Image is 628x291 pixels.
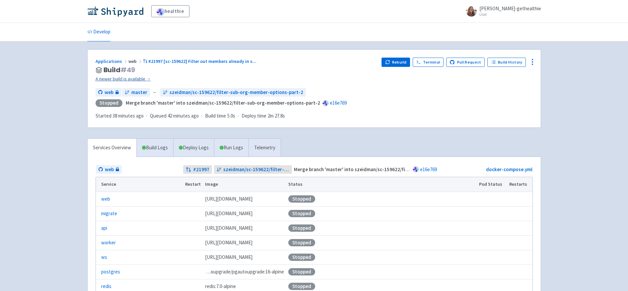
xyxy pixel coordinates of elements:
span: Deploy time [242,112,266,120]
span: #21997 [sc-159622] Filter out members already in s ... [148,58,256,64]
div: Stopped [288,239,315,246]
span: Build [104,66,135,74]
strong: # 21997 [193,166,209,173]
a: redis [101,283,111,290]
span: [DOMAIN_NAME][URL] [205,254,252,261]
time: 42 minutes ago [168,113,199,119]
small: User [479,12,541,17]
a: Services Overview [88,139,136,157]
a: web [101,195,110,203]
span: web [128,58,143,64]
a: Run Logs [214,139,248,157]
span: Queued [150,113,199,119]
span: [DOMAIN_NAME][URL] [205,239,252,247]
span: web [105,89,113,96]
a: e16e769 [420,166,437,172]
a: postgres [101,268,120,276]
a: web [96,88,121,97]
a: szeidman/sc-159622/filter-sub-org-member-options-part-2 [160,88,306,97]
img: Shipyard logo [87,6,143,17]
strong: Merge branch 'master' into szeidman/sc-159622/filter-sub-org-member-options-part-2 [126,100,320,106]
div: Stopped [288,283,315,290]
a: master [122,88,150,97]
a: Pull Request [446,58,485,67]
button: Rebuild [382,58,410,67]
a: e16e769 [330,100,347,106]
span: szeidman/sc-159622/filter-sub-org-member-options-part-2 [170,89,303,96]
span: [PERSON_NAME]-gethealthie [479,5,541,12]
span: master [131,89,147,96]
a: Applications [96,58,128,64]
a: #21997 [183,165,212,174]
a: szeidman/sc-159622/filter-sub-org-member-options-part-2 [214,165,292,174]
a: web [96,165,122,174]
a: migrate [101,210,117,218]
span: # 49 [120,65,135,74]
th: Image [203,177,286,192]
th: Restarts [507,177,532,192]
span: Started [96,113,144,119]
span: 5.0s [227,112,235,120]
span: redis:7.0-alpine [205,283,236,290]
strong: Merge branch 'master' into szeidman/sc-159622/filter-sub-org-member-options-part-2 [294,166,488,172]
span: ← [153,89,158,96]
div: Stopped [96,99,122,107]
th: Service [96,177,183,192]
a: Telemetry [248,139,281,157]
a: Terminal [413,58,444,67]
a: Deploy Logs [173,139,214,157]
th: Restart [183,177,203,192]
div: Stopped [288,254,315,261]
a: A newer build is available → [96,75,377,83]
a: api [101,224,107,232]
div: Stopped [288,224,315,232]
th: Status [286,177,477,192]
a: ws [101,254,107,261]
span: [DOMAIN_NAME][URL] [205,195,252,203]
div: Stopped [288,195,315,203]
a: Build Logs [137,139,173,157]
a: #21997 [sc-159622] Filter out members already in s... [143,58,258,64]
div: Stopped [288,268,315,275]
a: healthie [151,5,189,17]
span: web [105,166,114,173]
a: Develop [87,23,110,41]
div: Stopped [288,210,315,217]
time: 38 minutes ago [112,113,144,119]
span: [DOMAIN_NAME][URL] [205,210,252,218]
span: [DOMAIN_NAME][URL] [205,224,252,232]
a: worker [101,239,116,247]
a: docker-compose.yml [486,166,532,172]
span: 2m 27.8s [268,112,285,120]
span: Build time [205,112,226,120]
th: Pod Status [477,177,507,192]
span: pgautoupgrade/pgautoupgrade:16-alpine [205,268,284,276]
a: [PERSON_NAME]-gethealthie User [462,6,541,17]
a: Build History [487,58,526,67]
div: · · · [96,112,289,120]
span: szeidman/sc-159622/filter-sub-org-member-options-part-2 [223,166,289,173]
